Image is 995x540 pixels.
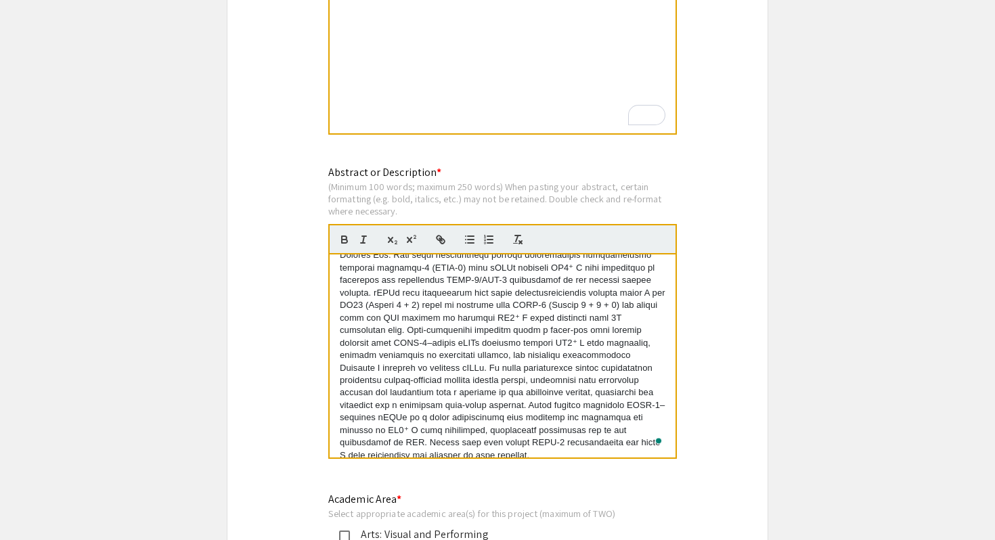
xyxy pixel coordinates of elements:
iframe: Chat [10,479,58,530]
div: (Minimum 100 words; maximum 250 words) When pasting your abstract, certain formatting (e.g. bold,... [328,181,677,217]
p: Loremips dolo sitamet (CON) adipiscing e seddoeius tem incidid-utlabore etdoloremagnaaliq enimadm... [340,175,665,462]
div: To enrich screen reader interactions, please activate Accessibility in Grammarly extension settings [330,254,676,457]
mat-label: Abstract or Description [328,165,441,179]
div: Select appropriate academic area(s) for this project (maximum of TWO) [328,508,645,520]
mat-label: Academic Area [328,492,401,506]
